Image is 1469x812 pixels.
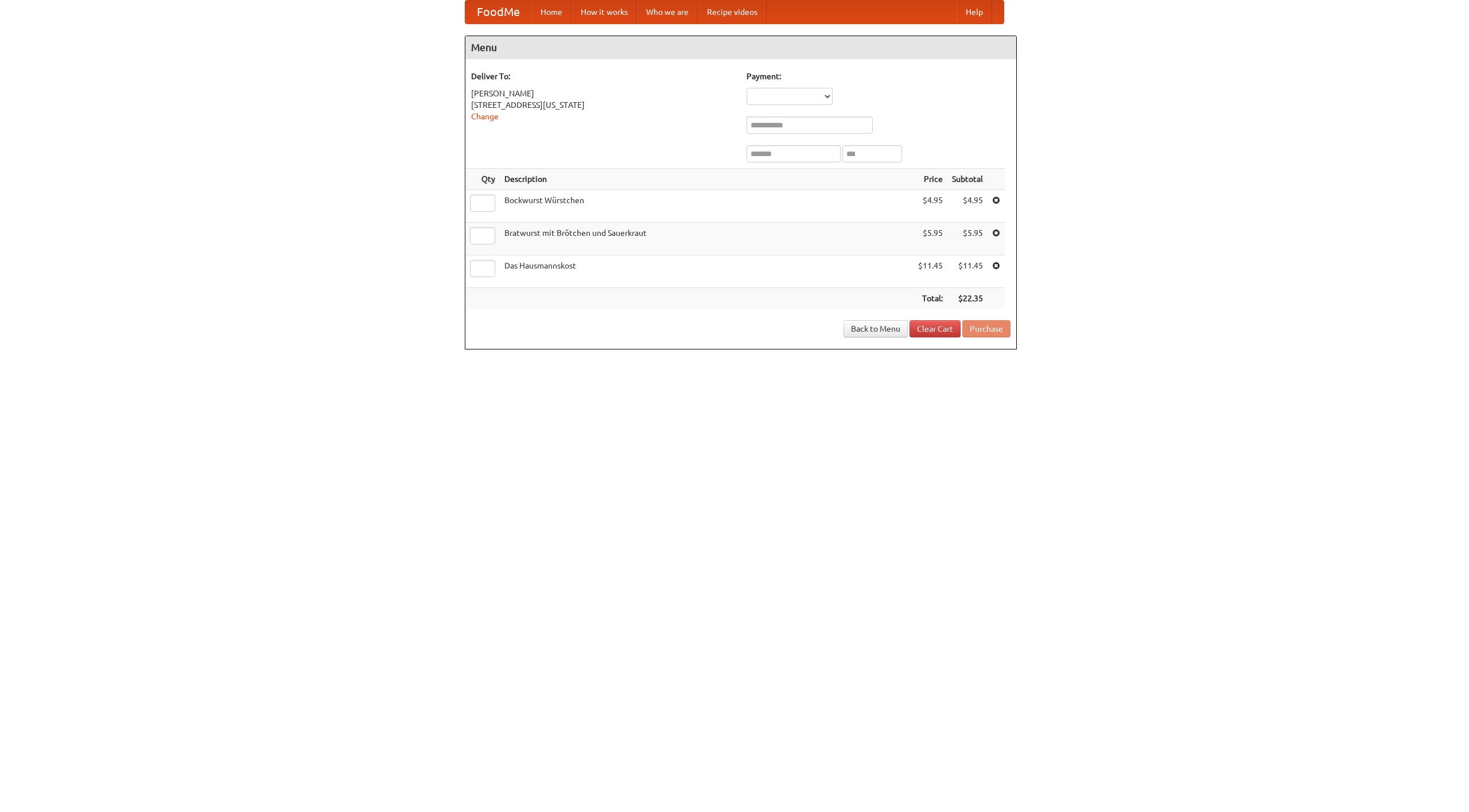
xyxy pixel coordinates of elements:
[947,223,988,255] td: $5.95
[471,71,735,82] h5: Deliver To:
[471,112,499,121] a: Change
[844,320,908,337] a: Back to Menu
[957,1,992,24] a: Help
[947,169,988,190] th: Subtotal
[962,320,1011,337] button: Purchase
[914,223,947,255] td: $5.95
[465,1,531,24] a: FoodMe
[531,1,572,24] a: Home
[914,169,947,190] th: Price
[500,169,914,190] th: Description
[465,36,1016,59] h4: Menu
[914,288,947,309] th: Total:
[914,255,947,288] td: $11.45
[947,190,988,223] td: $4.95
[947,255,988,288] td: $11.45
[500,223,914,255] td: Bratwurst mit Brötchen und Sauerkraut
[914,190,947,223] td: $4.95
[637,1,698,24] a: Who we are
[465,169,500,190] th: Qty
[572,1,637,24] a: How it works
[747,71,1011,82] h5: Payment:
[500,255,914,288] td: Das Hausmannskost
[471,88,735,99] div: [PERSON_NAME]
[698,1,767,24] a: Recipe videos
[947,288,988,309] th: $22.35
[500,190,914,223] td: Bockwurst Würstchen
[471,99,735,111] div: [STREET_ADDRESS][US_STATE]
[910,320,961,337] a: Clear Cart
